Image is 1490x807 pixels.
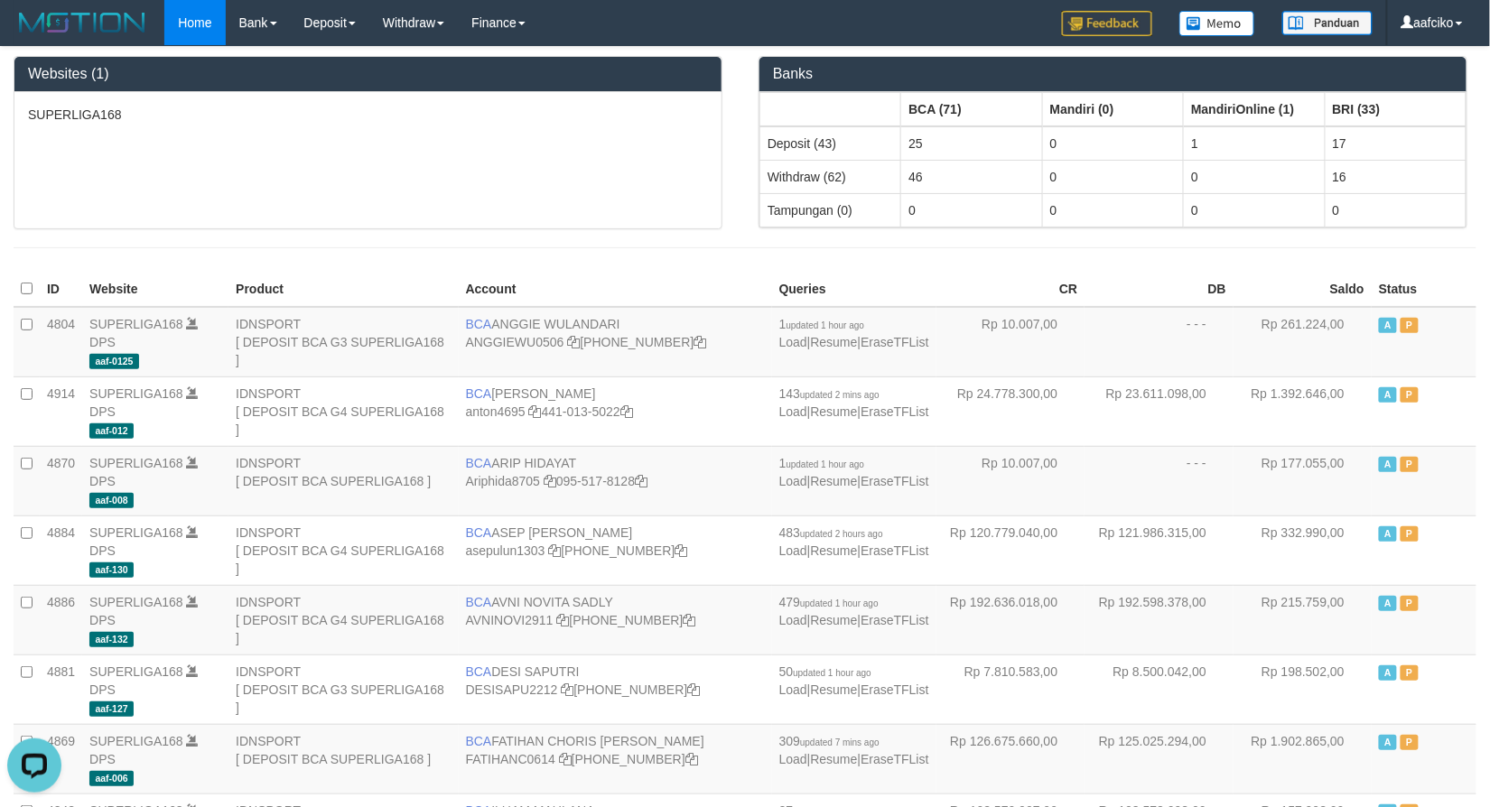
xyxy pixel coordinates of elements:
[466,734,492,748] span: BCA
[687,682,700,697] a: Copy 4062280453 to clipboard
[466,752,555,766] a: FATIHANC0614
[760,92,901,126] th: Group: activate to sort column ascending
[1401,457,1419,472] span: Paused
[901,126,1042,161] td: 25
[82,376,228,446] td: DPS
[861,682,928,697] a: EraseTFList
[800,529,883,539] span: updated 2 hours ago
[779,525,929,558] span: | |
[936,376,1085,446] td: Rp 24.778.300,00
[228,724,458,793] td: IDNSPORT [ DEPOSIT BCA SUPERLIGA168 ]
[228,272,458,307] th: Product
[7,7,61,61] button: Open LiveChat chat widget
[89,701,134,717] span: aaf-127
[89,354,139,369] span: aaf-0125
[40,585,82,654] td: 4886
[1085,307,1234,377] td: - - -
[620,404,633,419] a: Copy 4410135022 to clipboard
[1234,654,1372,724] td: Rp 198.502,00
[466,335,564,349] a: ANGGIEWU0506
[936,446,1085,515] td: Rp 10.007,00
[466,682,558,697] a: DESISAPU2212
[82,272,228,307] th: Website
[89,562,134,578] span: aaf-130
[82,307,228,377] td: DPS
[1379,526,1397,542] span: Active
[1184,160,1325,193] td: 0
[779,474,807,488] a: Load
[1372,272,1476,307] th: Status
[40,272,82,307] th: ID
[228,654,458,724] td: IDNSPORT [ DEPOSIT BCA G3 SUPERLIGA168 ]
[811,335,858,349] a: Resume
[561,682,573,697] a: Copy DESISAPU2212 to clipboard
[779,752,807,766] a: Load
[760,160,901,193] td: Withdraw (62)
[228,307,458,377] td: IDNSPORT [ DEPOSIT BCA G3 SUPERLIGA168 ]
[82,724,228,793] td: DPS
[228,376,458,446] td: IDNSPORT [ DEPOSIT BCA G4 SUPERLIGA168 ]
[466,595,492,609] span: BCA
[901,160,1042,193] td: 46
[459,376,772,446] td: [PERSON_NAME] 441-013-5022
[1379,596,1397,611] span: Active
[1401,318,1419,333] span: Paused
[459,272,772,307] th: Account
[779,595,879,609] span: 479
[901,193,1042,227] td: 0
[861,613,928,627] a: EraseTFList
[861,752,928,766] a: EraseTFList
[1401,596,1419,611] span: Paused
[787,459,865,469] span: updated 1 hour ago
[1379,387,1397,403] span: Active
[1401,526,1419,542] span: Paused
[1085,272,1234,307] th: DB
[685,752,698,766] a: Copy 4062281727 to clipboard
[779,317,865,331] span: 1
[459,515,772,585] td: ASEP [PERSON_NAME] [PHONE_NUMBER]
[861,335,928,349] a: EraseTFList
[1184,193,1325,227] td: 0
[89,525,183,540] a: SUPERLIGA168
[1042,160,1183,193] td: 0
[684,613,696,627] a: Copy 4062280135 to clipboard
[1401,665,1419,681] span: Paused
[89,771,134,786] span: aaf-006
[1234,585,1372,654] td: Rp 215.759,00
[1325,160,1466,193] td: 16
[466,404,526,419] a: anton4695
[557,613,570,627] a: Copy AVNINOVI2911 to clipboard
[1234,272,1372,307] th: Saldo
[1325,126,1466,161] td: 17
[1085,724,1234,793] td: Rp 125.025.294,00
[1062,11,1152,36] img: Feedback.jpg
[811,682,858,697] a: Resume
[89,317,183,331] a: SUPERLIGA168
[459,307,772,377] td: ANGGIE WULANDARI [PHONE_NUMBER]
[800,737,880,747] span: updated 7 mins ago
[466,386,492,401] span: BCA
[1234,307,1372,377] td: Rp 261.224,00
[779,595,929,627] span: | |
[1401,735,1419,750] span: Paused
[811,474,858,488] a: Resume
[779,404,807,419] a: Load
[89,386,183,401] a: SUPERLIGA168
[1042,193,1183,227] td: 0
[901,92,1042,126] th: Group: activate to sort column ascending
[936,307,1085,377] td: Rp 10.007,00
[1042,126,1183,161] td: 0
[40,515,82,585] td: 4884
[567,335,580,349] a: Copy ANGGIEWU0506 to clipboard
[779,456,865,470] span: 1
[1325,92,1466,126] th: Group: activate to sort column ascending
[1234,376,1372,446] td: Rp 1.392.646,00
[466,543,545,558] a: asepulun1303
[89,456,183,470] a: SUPERLIGA168
[1085,654,1234,724] td: Rp 8.500.042,00
[787,320,865,330] span: updated 1 hour ago
[936,515,1085,585] td: Rp 120.779.040,00
[760,193,901,227] td: Tampungan (0)
[228,515,458,585] td: IDNSPORT [ DEPOSIT BCA G4 SUPERLIGA168 ]
[544,474,556,488] a: Copy Ariphida8705 to clipboard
